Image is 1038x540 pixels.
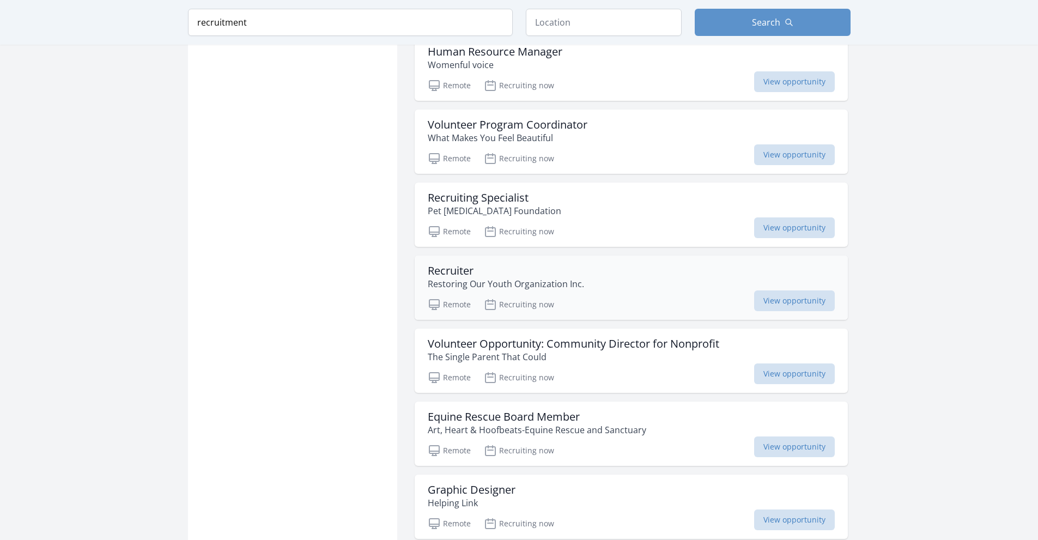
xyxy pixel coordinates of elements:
[415,402,848,466] a: Equine Rescue Board Member Art, Heart & Hoofbeats-Equine Rescue and Sanctuary Remote Recruiting n...
[754,290,835,311] span: View opportunity
[484,79,554,92] p: Recruiting now
[428,371,471,384] p: Remote
[188,9,513,36] input: Keyword
[484,371,554,384] p: Recruiting now
[428,79,471,92] p: Remote
[754,71,835,92] span: View opportunity
[428,423,646,436] p: Art, Heart & Hoofbeats-Equine Rescue and Sanctuary
[754,436,835,457] span: View opportunity
[428,58,562,71] p: Womenful voice
[484,517,554,530] p: Recruiting now
[754,144,835,165] span: View opportunity
[754,217,835,238] span: View opportunity
[484,444,554,457] p: Recruiting now
[415,110,848,174] a: Volunteer Program Coordinator What Makes You Feel Beautiful Remote Recruiting now View opportunity
[428,118,587,131] h3: Volunteer Program Coordinator
[428,204,561,217] p: Pet [MEDICAL_DATA] Foundation
[428,225,471,238] p: Remote
[415,256,848,320] a: Recruiter Restoring Our Youth Organization Inc. Remote Recruiting now View opportunity
[428,444,471,457] p: Remote
[428,277,584,290] p: Restoring Our Youth Organization Inc.
[754,509,835,530] span: View opportunity
[484,298,554,311] p: Recruiting now
[754,363,835,384] span: View opportunity
[428,131,587,144] p: What Makes You Feel Beautiful
[428,496,515,509] p: Helping Link
[484,225,554,238] p: Recruiting now
[526,9,682,36] input: Location
[428,517,471,530] p: Remote
[695,9,851,36] button: Search
[428,45,562,58] h3: Human Resource Manager
[428,264,584,277] h3: Recruiter
[415,475,848,539] a: Graphic Designer Helping Link Remote Recruiting now View opportunity
[752,16,780,29] span: Search
[428,483,515,496] h3: Graphic Designer
[415,329,848,393] a: Volunteer Opportunity: Community Director for Nonprofit The Single Parent That Could Remote Recru...
[428,337,719,350] h3: Volunteer Opportunity: Community Director for Nonprofit
[428,298,471,311] p: Remote
[484,152,554,165] p: Recruiting now
[428,152,471,165] p: Remote
[428,410,646,423] h3: Equine Rescue Board Member
[428,191,561,204] h3: Recruiting Specialist
[428,350,719,363] p: The Single Parent That Could
[415,37,848,101] a: Human Resource Manager Womenful voice Remote Recruiting now View opportunity
[415,183,848,247] a: Recruiting Specialist Pet [MEDICAL_DATA] Foundation Remote Recruiting now View opportunity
